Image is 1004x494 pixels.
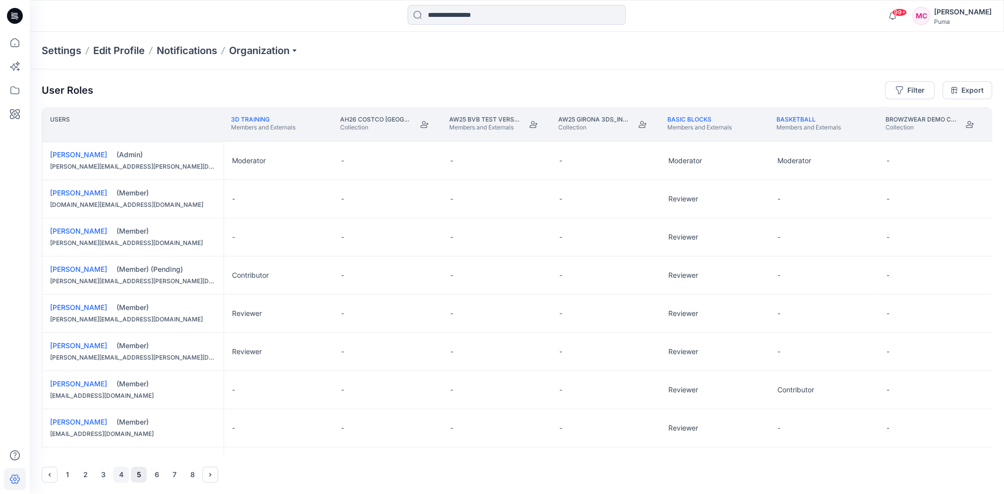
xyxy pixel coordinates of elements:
p: Members and Externals [449,123,521,131]
p: Reviewer [232,309,262,318]
div: (Member) [117,341,216,351]
p: Reviewer [668,309,698,318]
a: [PERSON_NAME] [50,418,107,426]
div: (Member) [117,379,216,389]
p: - [450,385,453,395]
p: Reviewer [668,232,698,242]
p: - [777,347,780,357]
div: [EMAIL_ADDRESS][DOMAIN_NAME] [50,391,216,401]
p: - [341,270,344,280]
button: Join [525,116,542,133]
button: 1 [59,467,75,483]
p: Members and Externals [776,123,841,131]
a: [PERSON_NAME] [50,379,107,388]
div: [EMAIL_ADDRESS][DOMAIN_NAME] [50,429,216,439]
p: Contributor [232,270,269,280]
button: Next [202,467,218,483]
button: Join [634,116,651,133]
p: - [559,270,562,280]
div: [PERSON_NAME] [934,6,992,18]
a: [PERSON_NAME] [50,341,107,350]
p: - [777,194,780,204]
p: Browzwear Demo Collection [886,116,957,123]
a: [PERSON_NAME] [50,188,107,197]
span: 99+ [892,8,907,16]
a: Notifications [157,44,217,58]
div: [PERSON_NAME][EMAIL_ADDRESS][PERSON_NAME][DOMAIN_NAME] [50,276,216,286]
div: Puma [934,18,992,25]
a: [PERSON_NAME] [50,265,107,273]
p: - [450,156,453,166]
p: - [886,347,889,357]
p: Members and Externals [667,123,732,131]
p: Settings [42,44,81,58]
a: Basic Blocks [667,116,711,123]
p: - [450,347,453,357]
p: Users [50,116,70,133]
div: (Member) [117,303,216,312]
p: Reviewer [668,423,698,433]
p: Reviewer [668,347,698,357]
p: - [777,423,780,433]
button: Filter [885,81,935,99]
button: 2 [77,467,93,483]
p: Reviewer [668,385,698,395]
p: - [232,385,235,395]
p: - [450,270,453,280]
p: Reviewer [668,270,698,280]
p: Moderator [777,156,811,166]
p: - [886,232,889,242]
p: Moderator [232,156,266,166]
div: (Member) (Pending) [117,264,216,274]
p: - [886,309,889,318]
p: - [450,232,453,242]
a: Basketball [776,116,816,123]
button: 3 [95,467,111,483]
p: Reviewer [668,194,698,204]
p: - [559,194,562,204]
div: (Admin) [117,150,216,160]
p: - [232,232,235,242]
p: - [777,309,780,318]
p: - [886,385,889,395]
p: - [232,423,235,433]
p: - [450,423,453,433]
p: - [341,232,344,242]
a: Export [943,81,992,99]
div: [PERSON_NAME][EMAIL_ADDRESS][PERSON_NAME][DOMAIN_NAME] [50,162,216,172]
button: 7 [167,467,182,483]
p: AW25 Girona 3Ds_internal [558,116,630,123]
div: (Member) [117,417,216,427]
div: [PERSON_NAME][EMAIL_ADDRESS][DOMAIN_NAME] [50,238,216,248]
p: Collection [340,123,412,131]
p: AW25 BVB test version [449,116,521,123]
p: User Roles [42,84,93,96]
p: - [886,194,889,204]
p: - [886,423,889,433]
div: [PERSON_NAME][EMAIL_ADDRESS][DOMAIN_NAME] [50,314,216,324]
div: [DOMAIN_NAME][EMAIL_ADDRESS][DOMAIN_NAME] [50,200,216,210]
p: - [559,347,562,357]
button: 6 [149,467,165,483]
div: MC [912,7,930,25]
button: 8 [184,467,200,483]
a: [PERSON_NAME] [50,227,107,235]
div: (Member) [117,188,216,198]
p: - [559,232,562,242]
p: Moderator [668,156,702,166]
a: 3D Training [231,116,270,123]
p: - [886,270,889,280]
p: - [559,423,562,433]
p: Contributor [777,385,814,395]
p: - [450,309,453,318]
div: (Member) [117,226,216,236]
button: 4 [113,467,129,483]
p: - [559,309,562,318]
a: Edit Profile [93,44,145,58]
p: - [341,156,344,166]
p: - [777,270,780,280]
a: [PERSON_NAME] [50,150,107,159]
button: Previous [42,467,58,483]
